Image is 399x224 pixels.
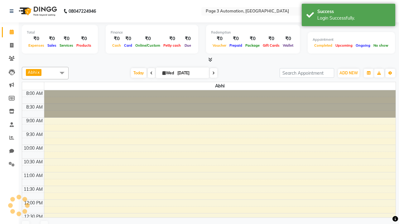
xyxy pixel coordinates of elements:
div: ₹0 [123,35,134,42]
span: Expenses [27,43,46,48]
span: Services [58,43,75,48]
b: 08047224946 [69,2,96,20]
img: logo [16,2,59,20]
div: Login Successfully. [317,15,391,21]
input: Search Appointment [280,68,334,78]
div: ₹0 [27,35,46,42]
span: Petty cash [162,43,182,48]
span: Abhi [28,70,37,75]
span: Due [183,43,193,48]
div: Total [27,30,93,35]
span: Wallet [281,43,295,48]
div: 11:30 AM [22,186,44,193]
div: ₹0 [111,35,123,42]
div: ₹0 [46,35,58,42]
div: ₹0 [134,35,162,42]
span: Abhi [44,82,396,90]
div: Appointment [313,37,390,42]
span: Prepaid [228,43,244,48]
div: 9:30 AM [25,131,44,138]
span: Today [131,68,147,78]
span: Voucher [211,43,228,48]
div: Finance [111,30,193,35]
div: ₹0 [244,35,261,42]
div: 12:00 PM [23,200,44,206]
span: Products [75,43,93,48]
span: Ongoing [354,43,372,48]
div: ₹0 [58,35,75,42]
div: ₹0 [182,35,193,42]
div: 11:00 AM [22,172,44,179]
div: 10:30 AM [22,159,44,165]
span: Package [244,43,261,48]
span: Wed [161,71,175,75]
span: Card [123,43,134,48]
button: ADD NEW [338,69,359,77]
span: Online/Custom [134,43,162,48]
input: 2025-10-01 [175,68,207,78]
div: ₹0 [261,35,281,42]
div: 12:30 PM [23,213,44,220]
div: ₹0 [162,35,182,42]
span: Sales [46,43,58,48]
span: No show [372,43,390,48]
div: Redemption [211,30,295,35]
div: Success [317,8,391,15]
div: ₹0 [211,35,228,42]
div: ₹0 [281,35,295,42]
a: x [37,70,40,75]
span: Upcoming [334,43,354,48]
span: Gift Cards [261,43,281,48]
div: ₹0 [228,35,244,42]
span: Cash [111,43,123,48]
span: ADD NEW [339,71,358,75]
div: 8:30 AM [25,104,44,110]
div: 9:00 AM [25,118,44,124]
div: ₹0 [75,35,93,42]
div: 8:00 AM [25,90,44,97]
span: Completed [313,43,334,48]
div: 10:00 AM [22,145,44,152]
